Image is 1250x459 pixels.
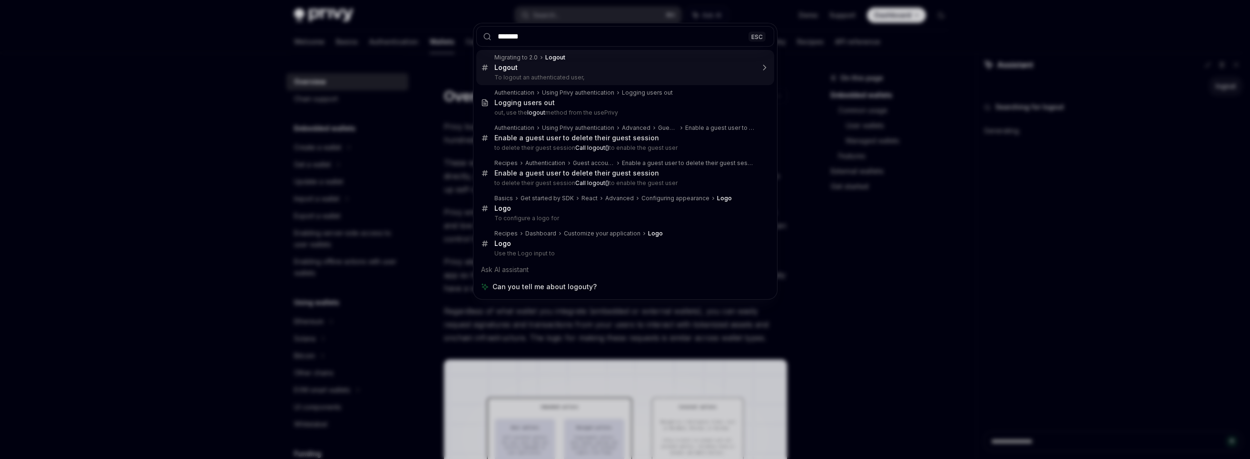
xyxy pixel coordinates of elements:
div: Authentication [494,124,534,132]
div: Recipes [494,159,518,167]
div: React [581,195,598,202]
div: Dashboard [525,230,556,237]
div: Advanced [622,124,650,132]
b: Logo [648,230,663,237]
p: to delete their guest session to enable the guest user [494,144,754,152]
p: Use the Logo input to [494,250,754,257]
div: Enable a guest user to delete their guest session [622,159,754,167]
div: Advanced [605,195,634,202]
div: Customize your application [564,230,640,237]
p: To configure a logo for [494,215,754,222]
b: Logo [494,239,511,247]
div: Logging users out [494,98,555,107]
div: Logging users out [622,89,673,97]
div: Authentication [494,89,534,97]
div: Using Privy authentication [542,124,614,132]
b: Logout [494,63,518,71]
div: Enable a guest user to delete their guest session [685,124,754,132]
div: Ask AI assistant [476,261,774,278]
div: Get started by SDK [521,195,574,202]
div: Basics [494,195,513,202]
div: Authentication [525,159,565,167]
b: logout [527,109,545,116]
div: Migrating to 2.0 [494,54,538,61]
b: Logo [494,204,511,212]
p: out, use the method from the usePrivy [494,109,754,117]
b: Call logout() [575,179,609,186]
div: Enable a guest user to delete their guest session [494,169,659,177]
div: Configuring appearance [641,195,709,202]
div: Guest accounts [573,159,615,167]
b: Logo [717,195,732,202]
span: Can you tell me about logouty? [492,282,597,292]
div: Recipes [494,230,518,237]
b: Call logout() [575,144,609,151]
p: To logout an authenticated user, [494,74,754,81]
div: Enable a guest user to delete their guest session [494,134,659,142]
div: Using Privy authentication [542,89,614,97]
b: Logout [545,54,565,61]
p: to delete their guest session to enable the guest user [494,179,754,187]
div: Guest accounts [658,124,678,132]
div: ESC [748,31,766,41]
